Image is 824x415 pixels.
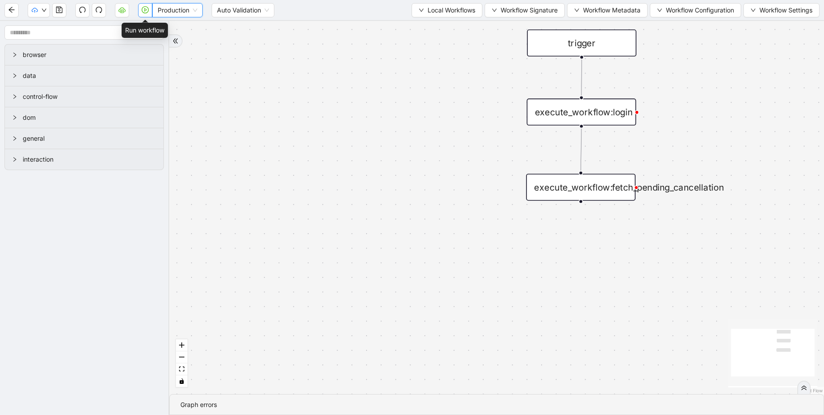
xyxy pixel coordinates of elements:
[572,212,590,230] span: plus-circle
[527,29,636,57] div: trigger
[574,8,579,13] span: down
[52,3,66,17] button: save
[118,6,126,13] span: cloud-server
[800,388,823,393] a: React Flow attribution
[501,5,558,15] span: Workflow Signature
[180,400,813,410] div: Graph errors
[12,73,17,78] span: right
[32,7,38,13] span: cloud-upload
[5,65,163,86] div: data
[41,8,47,13] span: down
[743,3,820,17] button: downWorkflow Settings
[485,3,565,17] button: downWorkflow Signature
[419,8,424,13] span: down
[583,5,640,15] span: Workflow Metadata
[28,3,50,17] button: cloud-uploaddown
[122,23,168,38] div: Run workflow
[801,385,807,391] span: double-right
[92,3,106,17] button: redo
[23,50,156,60] span: browser
[567,3,648,17] button: downWorkflow Metadata
[217,4,269,17] span: Auto Validation
[176,339,188,351] button: zoom in
[526,174,636,201] div: execute_workflow:fetch_pending_cancellationplus-circle
[5,149,163,170] div: interaction
[79,6,86,13] span: undo
[412,3,482,17] button: downLocal Workflows
[657,8,662,13] span: down
[581,59,582,95] g: Edge from trigger to execute_workflow:login
[12,115,17,120] span: right
[142,6,149,13] span: play-circle
[56,6,63,13] span: save
[527,98,636,126] div: execute_workflow:login
[23,134,156,143] span: general
[23,113,156,122] span: dom
[138,3,152,17] button: play-circle
[23,92,156,102] span: control-flow
[8,6,15,13] span: arrow-left
[176,375,188,387] button: toggle interactivity
[115,3,129,17] button: cloud-server
[4,3,19,17] button: arrow-left
[75,3,90,17] button: undo
[5,86,163,107] div: control-flow
[5,45,163,65] div: browser
[172,38,179,44] span: double-right
[176,351,188,363] button: zoom out
[176,363,188,375] button: fit view
[5,107,163,128] div: dom
[5,128,163,149] div: general
[23,71,156,81] span: data
[12,94,17,99] span: right
[759,5,812,15] span: Workflow Settings
[526,174,636,201] div: execute_workflow:fetch_pending_cancellation
[12,136,17,141] span: right
[666,5,734,15] span: Workflow Configuration
[158,4,197,17] span: Production
[751,8,756,13] span: down
[12,157,17,162] span: right
[428,5,475,15] span: Local Workflows
[23,155,156,164] span: interaction
[95,6,102,13] span: redo
[492,8,497,13] span: down
[650,3,741,17] button: downWorkflow Configuration
[12,52,17,57] span: right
